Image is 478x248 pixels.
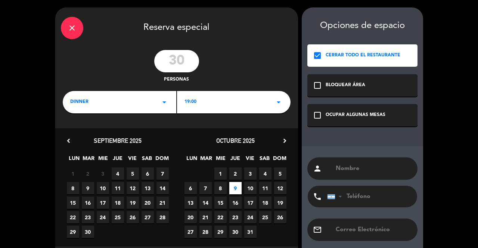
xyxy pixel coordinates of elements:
span: 27 [142,211,154,223]
input: 0 [154,50,199,72]
span: 22 [214,211,227,223]
i: close [68,23,77,32]
span: 1 [214,167,227,180]
i: check_box [313,51,322,60]
div: Argentina: +54 [328,186,345,207]
span: VIE [244,154,256,166]
span: 12 [127,182,139,194]
span: DOM [155,154,168,166]
span: 26 [274,211,286,223]
span: 15 [214,197,227,209]
span: 19 [274,197,286,209]
span: 23 [82,211,94,223]
span: 20 [184,211,197,223]
span: 30 [229,226,242,238]
i: phone [313,192,322,201]
div: Reserva especial [55,7,298,46]
span: 23 [229,211,242,223]
span: 28 [199,226,212,238]
span: 16 [82,197,94,209]
span: 8 [67,182,79,194]
span: MIE [97,154,109,166]
span: dinner [70,98,89,106]
span: octubre 2025 [216,137,255,144]
span: 18 [259,197,271,209]
span: 21 [156,197,169,209]
i: arrow_drop_down [274,98,283,107]
span: 17 [244,197,257,209]
span: 9 [82,182,94,194]
div: OCUPAR ALGUNAS MESAS [326,112,385,119]
i: email [313,225,322,234]
span: 5 [274,167,286,180]
span: 19:00 [184,98,196,106]
span: 27 [184,226,197,238]
div: BLOQUEAR ÁREA [326,82,365,89]
i: chevron_left [65,137,72,145]
span: 25 [259,211,271,223]
span: 18 [112,197,124,209]
span: 25 [112,211,124,223]
span: 31 [244,226,257,238]
span: 1 [67,167,79,180]
span: 7 [156,167,169,180]
span: LUN [186,154,198,166]
span: 13 [142,182,154,194]
span: 24 [244,211,257,223]
span: 9 [229,182,242,194]
span: 4 [112,167,124,180]
span: VIE [126,154,139,166]
span: 10 [244,182,257,194]
span: DOM [273,154,285,166]
span: 3 [97,167,109,180]
i: arrow_drop_down [160,98,169,107]
i: check_box_outline_blank [313,81,322,90]
span: MAR [200,154,212,166]
span: 8 [214,182,227,194]
span: 3 [244,167,257,180]
span: JUE [112,154,124,166]
i: chevron_right [281,137,289,145]
i: person [313,164,322,173]
span: 24 [97,211,109,223]
span: 6 [142,167,154,180]
span: 11 [112,182,124,194]
span: 11 [259,182,271,194]
span: 29 [214,226,227,238]
span: LUN [68,154,80,166]
span: 5 [127,167,139,180]
span: JUE [229,154,242,166]
span: septiembre 2025 [94,137,142,144]
span: 17 [97,197,109,209]
div: Opciones de espacio [307,21,418,31]
span: 22 [67,211,79,223]
span: 30 [82,226,94,238]
span: 28 [156,211,169,223]
div: CERRAR TODO EL RESTAURANTE [326,52,400,59]
span: SAB [258,154,271,166]
span: 14 [199,197,212,209]
span: 10 [97,182,109,194]
span: 26 [127,211,139,223]
input: Correo Electrónico [335,225,412,235]
span: 16 [229,197,242,209]
span: 14 [156,182,169,194]
span: MIE [215,154,227,166]
span: 13 [184,197,197,209]
input: Nombre [335,163,412,174]
span: 2 [82,167,94,180]
span: 29 [67,226,79,238]
input: Teléfono [327,186,409,207]
span: 12 [274,182,286,194]
span: 19 [127,197,139,209]
span: SAB [141,154,153,166]
span: 4 [259,167,271,180]
span: personas [164,76,189,84]
span: 7 [199,182,212,194]
span: 15 [67,197,79,209]
span: MAR [83,154,95,166]
span: 20 [142,197,154,209]
i: check_box_outline_blank [313,111,322,120]
span: 21 [199,211,212,223]
span: 6 [184,182,197,194]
